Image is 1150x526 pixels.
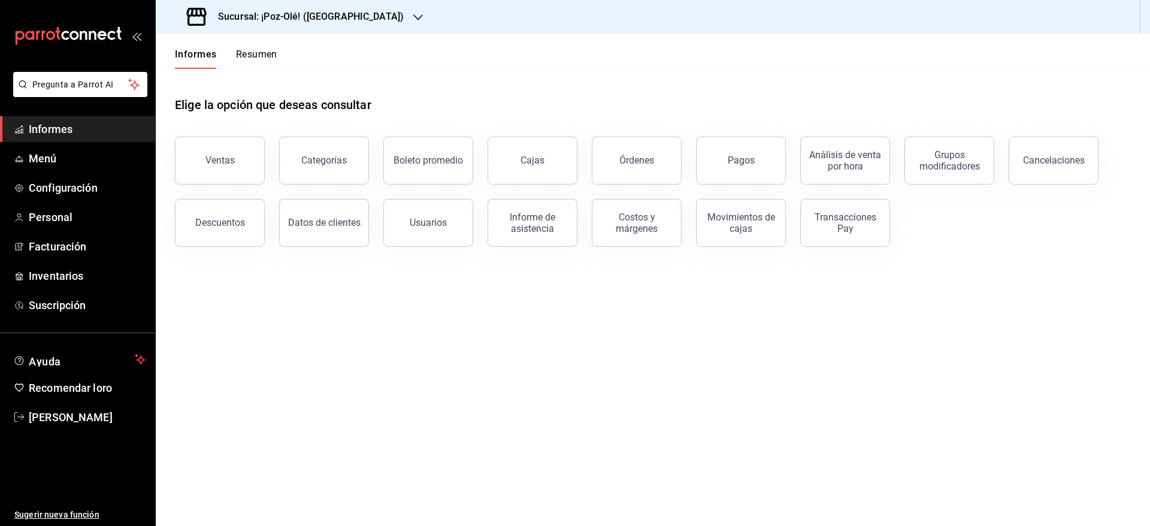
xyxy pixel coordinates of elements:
button: Ventas [175,137,265,185]
font: Grupos modificadores [919,149,980,172]
font: Menú [29,152,57,165]
font: Recomendar loro [29,382,112,394]
button: Análisis de venta por hora [800,137,890,185]
button: Boleto promedio [383,137,473,185]
button: Grupos modificadores [904,137,994,185]
font: Ventas [205,155,235,166]
font: Datos de clientes [288,217,361,228]
font: Informes [175,49,217,60]
font: Elige la opción que deseas consultar [175,98,371,112]
font: Pagos [728,155,755,166]
font: Informes [29,123,72,135]
button: Categorías [279,137,369,185]
font: Costos y márgenes [616,211,658,234]
button: Cancelaciones [1009,137,1098,185]
button: Cajas [488,137,577,185]
font: Cajas [520,155,544,166]
button: Movimientos de cajas [696,199,786,247]
font: Boleto promedio [394,155,463,166]
button: Pagos [696,137,786,185]
a: Pregunta a Parrot AI [8,87,147,99]
font: Inventarios [29,270,83,282]
button: Pregunta a Parrot AI [13,72,147,97]
button: Datos de clientes [279,199,369,247]
div: pestañas de navegación [175,48,277,69]
font: Configuración [29,182,98,194]
button: Usuarios [383,199,473,247]
font: Resumen [236,49,277,60]
button: Transacciones Pay [800,199,890,247]
font: Suscripción [29,299,86,312]
font: Sucursal: ¡Poz-Olé! ([GEOGRAPHIC_DATA]) [218,11,404,22]
font: Cancelaciones [1023,155,1085,166]
font: Categorías [301,155,347,166]
font: [PERSON_NAME] [29,411,113,424]
font: Usuarios [410,217,447,228]
button: Costos y márgenes [592,199,682,247]
button: Órdenes [592,137,682,185]
font: Pregunta a Parrot AI [32,80,114,89]
font: Análisis de venta por hora [809,149,881,172]
font: Movimientos de cajas [707,211,775,234]
button: abrir_cajón_menú [132,31,141,41]
font: Descuentos [195,217,245,228]
font: Personal [29,211,72,223]
font: Transacciones Pay [815,211,876,234]
font: Ayuda [29,355,61,368]
button: Informe de asistencia [488,199,577,247]
font: Facturación [29,240,86,253]
font: Órdenes [619,155,654,166]
button: Descuentos [175,199,265,247]
font: Informe de asistencia [510,211,555,234]
font: Sugerir nueva función [14,510,99,519]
